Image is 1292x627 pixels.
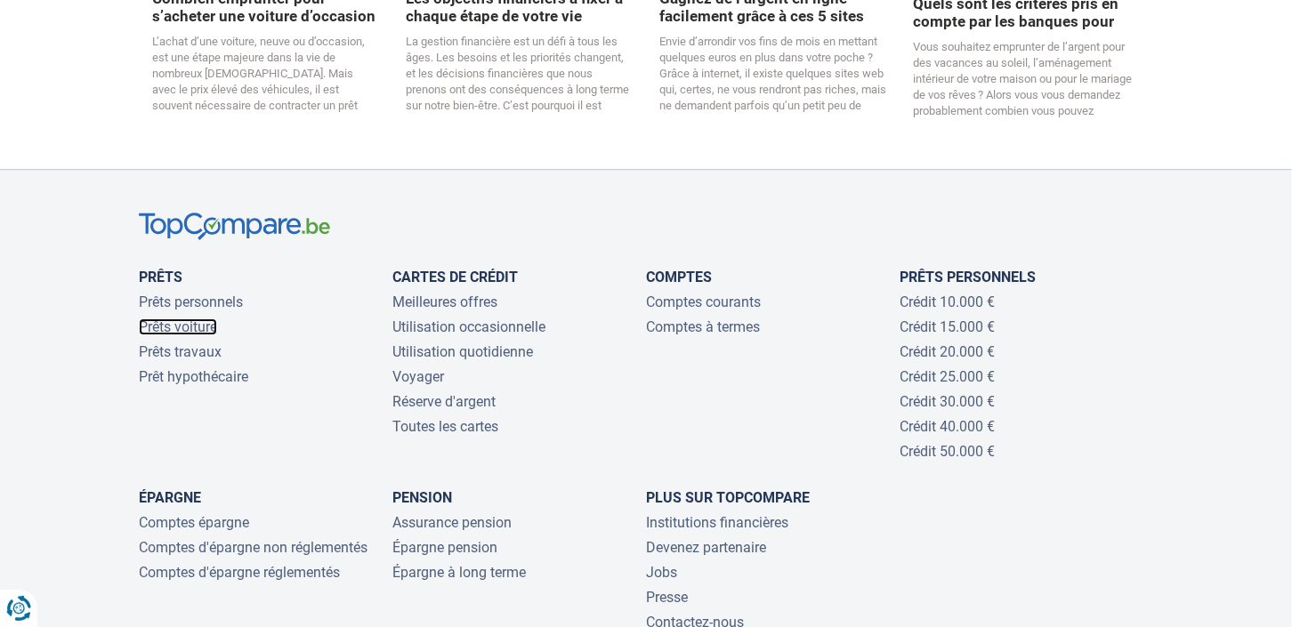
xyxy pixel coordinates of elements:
a: Comptes [646,269,712,285]
p: Envie d’arrondir vos fins de mois en mettant quelques euros en plus dans votre poche ? Grâce à in... [659,34,886,114]
a: Prêts [139,269,182,285]
a: Meilleures offres [392,293,497,310]
a: Crédit 10.000 € [900,293,995,310]
a: Institutions financières [646,514,788,531]
a: Épargne [139,489,201,506]
a: Crédit 20.000 € [900,343,995,360]
a: Comptes d'épargne non réglementés [139,539,367,556]
a: Pension [392,489,452,506]
a: Comptes épargne [139,514,249,531]
a: Prêts personnels [139,293,243,310]
a: Prêts travaux [139,343,222,360]
a: Toutes les cartes [392,418,498,435]
img: TopCompare [139,213,330,240]
a: Voyager [392,368,444,385]
p: La gestion financière est un défi à tous les âges. Les besoins et les priorités changent, et les ... [406,34,633,114]
a: Utilisation quotidienne [392,343,533,360]
a: Crédit 30.000 € [900,393,995,410]
a: Épargne pension [392,539,497,556]
a: Prêts voiture [139,318,217,335]
a: Prêts personnels [900,269,1036,285]
a: Utilisation occasionnelle [392,318,545,335]
a: Presse [646,589,688,606]
a: Crédit 50.000 € [900,443,995,460]
p: L’achat d’une voiture, neuve ou d’occasion, est une étape majeure dans la vie de nombreux [DEMOGR... [152,34,379,114]
a: Comptes courants [646,293,761,310]
a: Comptes d'épargne réglementés [139,564,340,581]
a: Prêt hypothécaire [139,368,248,385]
a: Réserve d'argent [392,393,496,410]
a: Plus sur TopCompare [646,489,810,506]
a: Crédit 40.000 € [900,418,995,435]
a: Épargne à long terme [392,564,526,581]
a: Crédit 25.000 € [900,368,995,385]
a: Comptes à termes [646,318,760,335]
a: Crédit 15.000 € [900,318,995,335]
p: Vous souhaitez emprunter de l’argent pour des vacances au soleil, l’aménagement intérieur de votr... [913,39,1140,119]
a: Cartes de Crédit [392,269,518,285]
a: Assurance pension [392,514,512,531]
a: Devenez partenaire [646,539,766,556]
a: Jobs [646,564,677,581]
